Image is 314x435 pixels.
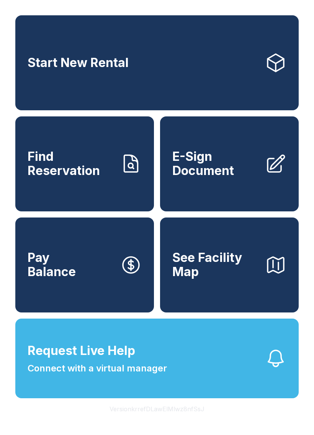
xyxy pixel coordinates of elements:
button: VersionkrrefDLawElMlwz8nfSsJ [103,398,211,420]
a: Start New Rental [15,15,299,110]
span: Connect with a virtual manager [28,361,167,375]
span: E-Sign Document [172,150,259,178]
span: Find Reservation [28,150,114,178]
a: E-Sign Document [160,116,299,211]
a: Find Reservation [15,116,154,211]
button: PayBalance [15,217,154,312]
span: Request Live Help [28,342,135,360]
span: Pay Balance [28,251,76,279]
span: See Facility Map [172,251,259,279]
button: See Facility Map [160,217,299,312]
button: Request Live HelpConnect with a virtual manager [15,319,299,398]
span: Start New Rental [28,56,129,70]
